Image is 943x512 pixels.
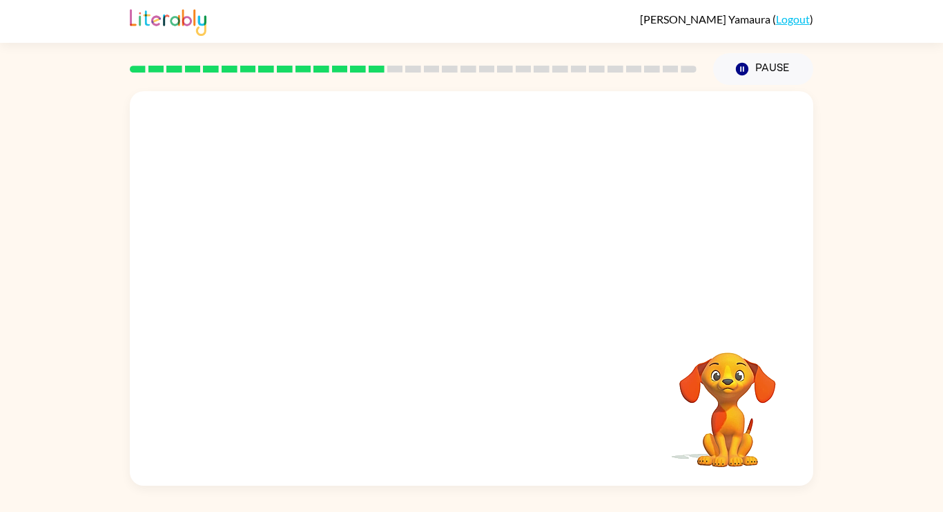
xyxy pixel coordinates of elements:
[713,53,813,85] button: Pause
[776,12,810,26] a: Logout
[659,331,797,469] video: Your browser must support playing .mp4 files to use Literably. Please try using another browser.
[130,6,206,36] img: Literably
[640,12,813,26] div: ( )
[640,12,772,26] span: [PERSON_NAME] Yamaura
